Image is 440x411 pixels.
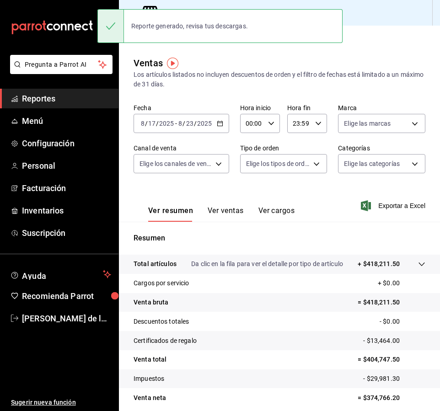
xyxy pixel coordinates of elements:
[240,145,327,151] label: Tipo de orden
[148,206,193,222] button: Ver resumen
[22,290,111,302] span: Recomienda Parrot
[140,120,145,127] input: --
[191,259,343,269] p: Da clic en la fila para ver el detalle por tipo de artículo
[363,336,425,346] p: - $13,464.00
[159,120,174,127] input: ----
[167,58,178,69] img: Tooltip marker
[194,120,197,127] span: /
[134,355,166,364] p: Venta total
[208,206,244,222] button: Ver ventas
[22,182,111,194] span: Facturación
[145,120,148,127] span: /
[124,16,255,36] div: Reporte generado, revisa tus descargas.
[22,204,111,217] span: Inventarios
[134,105,229,111] label: Fecha
[175,120,177,127] span: -
[246,159,311,168] span: Elige los tipos de orden
[22,269,99,280] span: Ayuda
[134,145,229,151] label: Canal de venta
[134,259,177,269] p: Total artículos
[182,120,185,127] span: /
[22,115,111,127] span: Menú
[148,206,295,222] div: navigation tabs
[134,374,164,384] p: Impuestos
[358,355,425,364] p: = $404,747.50
[178,120,182,127] input: --
[344,119,391,128] span: Elige las marcas
[10,55,113,74] button: Pregunta a Parrot AI
[380,317,425,326] p: - $0.00
[134,393,166,403] p: Venta neta
[258,206,295,222] button: Ver cargos
[338,145,425,151] label: Categorías
[22,312,111,325] span: [PERSON_NAME] de la [PERSON_NAME]
[358,393,425,403] p: = $374,766.20
[11,398,111,407] span: Sugerir nueva función
[134,70,425,89] div: Los artículos listados no incluyen descuentos de orden y el filtro de fechas está limitado a un m...
[22,92,111,105] span: Reportes
[134,56,163,70] div: Ventas
[363,374,425,384] p: - $29,981.30
[156,120,159,127] span: /
[240,105,280,111] label: Hora inicio
[358,259,400,269] p: + $418,211.50
[134,298,168,307] p: Venta bruta
[358,298,425,307] p: = $418,211.50
[22,227,111,239] span: Suscripción
[134,336,197,346] p: Certificados de regalo
[25,60,98,69] span: Pregunta a Parrot AI
[378,278,425,288] p: + $0.00
[186,120,194,127] input: --
[197,120,212,127] input: ----
[148,120,156,127] input: --
[338,105,425,111] label: Marca
[134,317,189,326] p: Descuentos totales
[287,105,327,111] label: Hora fin
[344,159,400,168] span: Elige las categorías
[363,200,425,211] button: Exportar a Excel
[22,160,111,172] span: Personal
[134,233,425,244] p: Resumen
[140,159,212,168] span: Elige los canales de venta
[22,137,111,149] span: Configuración
[134,278,189,288] p: Cargos por servicio
[6,66,113,76] a: Pregunta a Parrot AI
